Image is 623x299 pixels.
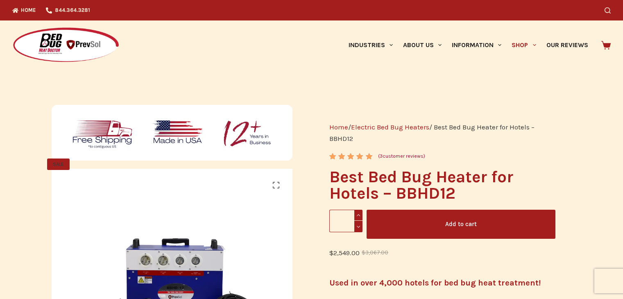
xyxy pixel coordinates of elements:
a: BBHD12 full package is the best bed bug heater for hotels [52,285,293,293]
button: Search [605,7,611,14]
a: Electric Bed Bug Heaters [351,123,429,131]
a: Our Reviews [541,20,593,70]
span: 3 [329,153,335,166]
span: SALE [47,159,70,170]
img: Prevsol/Bed Bug Heat Doctor [12,27,120,63]
a: Information [447,20,507,70]
a: About Us [398,20,446,70]
span: 3 [380,153,383,159]
strong: Used in over 4,000 hotels for bed bug heat treatment! [329,278,541,288]
a: Home [329,123,348,131]
nav: Primary [343,20,593,70]
h1: Best Bed Bug Heater for Hotels – BBHD12 [329,169,555,202]
button: Add to cart [367,210,555,239]
a: Industries [343,20,398,70]
a: Shop [507,20,541,70]
span: $ [362,249,365,256]
div: Rated 5.00 out of 5 [329,153,373,159]
a: View full-screen image gallery [268,177,284,193]
bdi: 2,549.00 [329,249,360,257]
span: Rated out of 5 based on customer ratings [329,153,373,203]
a: (3customer reviews) [378,152,425,161]
input: Product quantity [329,210,362,232]
bdi: 3,067.00 [362,249,388,256]
span: $ [329,249,333,257]
nav: Breadcrumb [329,121,555,144]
